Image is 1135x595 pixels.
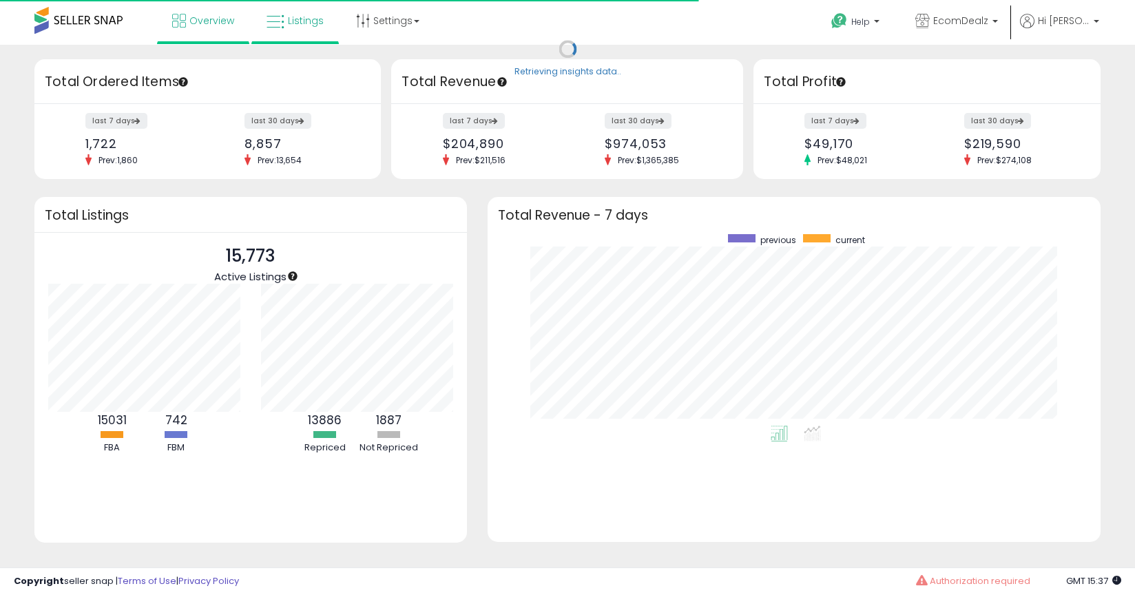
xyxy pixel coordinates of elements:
a: Help [820,2,893,45]
span: Prev: 13,654 [251,154,309,166]
span: Hi [PERSON_NAME] [1038,14,1090,28]
div: Retrieving insights data.. [514,66,621,79]
div: FBA [81,441,143,455]
span: 2025-08-13 15:37 GMT [1066,574,1121,587]
span: Overview [189,14,234,28]
label: last 30 days [605,113,671,129]
div: $219,590 [964,136,1076,151]
div: seller snap | | [14,575,239,588]
p: 15,773 [214,243,287,269]
div: 1,722 [85,136,198,151]
b: 15031 [98,412,127,428]
label: last 30 days [244,113,311,129]
label: last 30 days [964,113,1031,129]
a: Hi [PERSON_NAME] [1020,14,1099,45]
div: Tooltip anchor [177,76,189,88]
div: 8,857 [244,136,357,151]
span: previous [760,234,796,246]
div: Tooltip anchor [835,76,847,88]
span: Prev: 1,860 [92,154,145,166]
div: Tooltip anchor [496,76,508,88]
div: $974,053 [605,136,719,151]
div: Repriced [294,441,356,455]
span: Prev: $48,021 [811,154,874,166]
label: last 7 days [804,113,866,129]
strong: Copyright [14,574,64,587]
a: Privacy Policy [178,574,239,587]
div: $204,890 [443,136,557,151]
h3: Total Profit [764,72,1090,92]
span: EcomDealz [933,14,988,28]
span: current [835,234,865,246]
div: Not Repriced [358,441,420,455]
span: Listings [288,14,324,28]
span: Prev: $1,365,385 [611,154,686,166]
i: Get Help [831,12,848,30]
div: Tooltip anchor [287,270,299,282]
span: Prev: $211,516 [449,154,512,166]
b: 1887 [376,412,402,428]
span: Prev: $274,108 [970,154,1039,166]
label: last 7 days [443,113,505,129]
h3: Total Revenue [402,72,733,92]
a: Terms of Use [118,574,176,587]
b: 13886 [308,412,342,428]
h3: Total Revenue - 7 days [498,210,1091,220]
div: $49,170 [804,136,917,151]
b: 742 [165,412,187,428]
label: last 7 days [85,113,147,129]
div: FBM [145,441,207,455]
h3: Total Ordered Items [45,72,371,92]
span: Help [851,16,870,28]
h3: Total Listings [45,210,457,220]
span: Active Listings [214,269,287,284]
